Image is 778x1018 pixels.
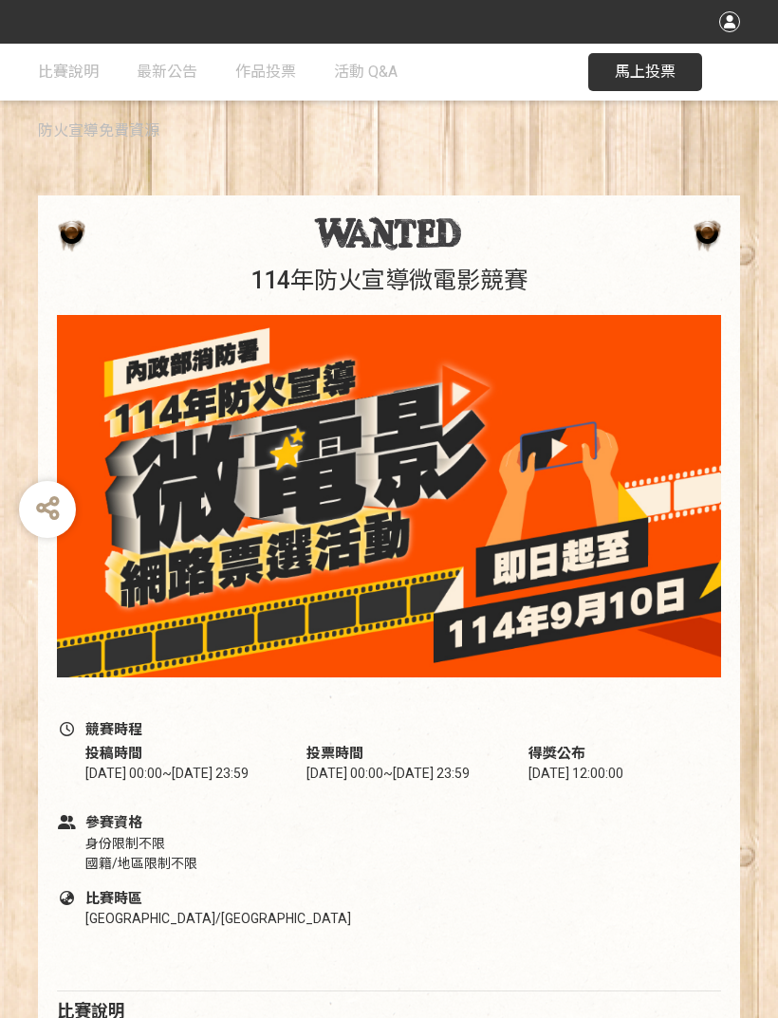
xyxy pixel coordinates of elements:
h1: 114年防火宣導微電影競賽 [57,267,721,295]
a: 作品投票 [235,44,296,101]
img: 114年防火宣導微電影競賽 [57,309,721,683]
span: 活動 Q&A [334,63,398,81]
span: ~ [162,766,172,781]
span: [GEOGRAPHIC_DATA]/[GEOGRAPHIC_DATA] [85,911,351,926]
span: 不限 [171,856,197,871]
span: [DATE] 12:00:00 [528,766,623,781]
img: 114年防火宣導微電影競賽 [314,216,465,250]
a: 比賽說明 [38,44,99,101]
a: 最新公告 [137,44,197,101]
span: 作品投票 [235,63,296,81]
span: 投票時間 [306,745,363,762]
span: 得獎公布 [528,745,585,762]
span: 防火宣導免費資源 [38,121,159,139]
span: 投稿時間 [85,745,142,762]
span: 競賽時程 [85,721,142,738]
span: [DATE] 00:00 [306,766,383,781]
button: 馬上投票 [588,53,702,91]
span: 參賽資格 [85,814,142,831]
span: 國籍/地區限制 [85,856,171,871]
span: 最新公告 [137,63,197,81]
span: [DATE] 23:59 [172,766,249,781]
span: ~ [383,766,393,781]
span: 身份限制 [85,836,139,851]
span: 馬上投票 [615,63,676,81]
span: 比賽時區 [85,890,142,907]
span: 不限 [139,836,165,851]
span: 比賽說明 [38,63,99,81]
a: 活動 Q&A [334,44,398,101]
span: [DATE] 23:59 [393,766,470,781]
span: [DATE] 00:00 [85,766,162,781]
a: 防火宣導免費資源 [38,102,159,159]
